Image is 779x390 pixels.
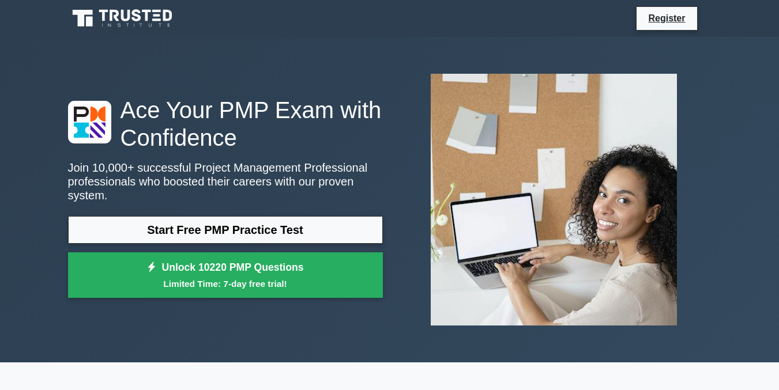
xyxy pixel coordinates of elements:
a: Start Free PMP Practice Test [68,216,383,244]
p: Join 10,000+ successful Project Management Professional professionals who boosted their careers w... [68,161,383,202]
small: Limited Time: 7-day free trial! [82,277,368,290]
h1: Ace Your PMP Exam with Confidence [68,96,383,152]
a: Register [641,11,692,25]
a: Unlock 10220 PMP QuestionsLimited Time: 7-day free trial! [68,252,383,298]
